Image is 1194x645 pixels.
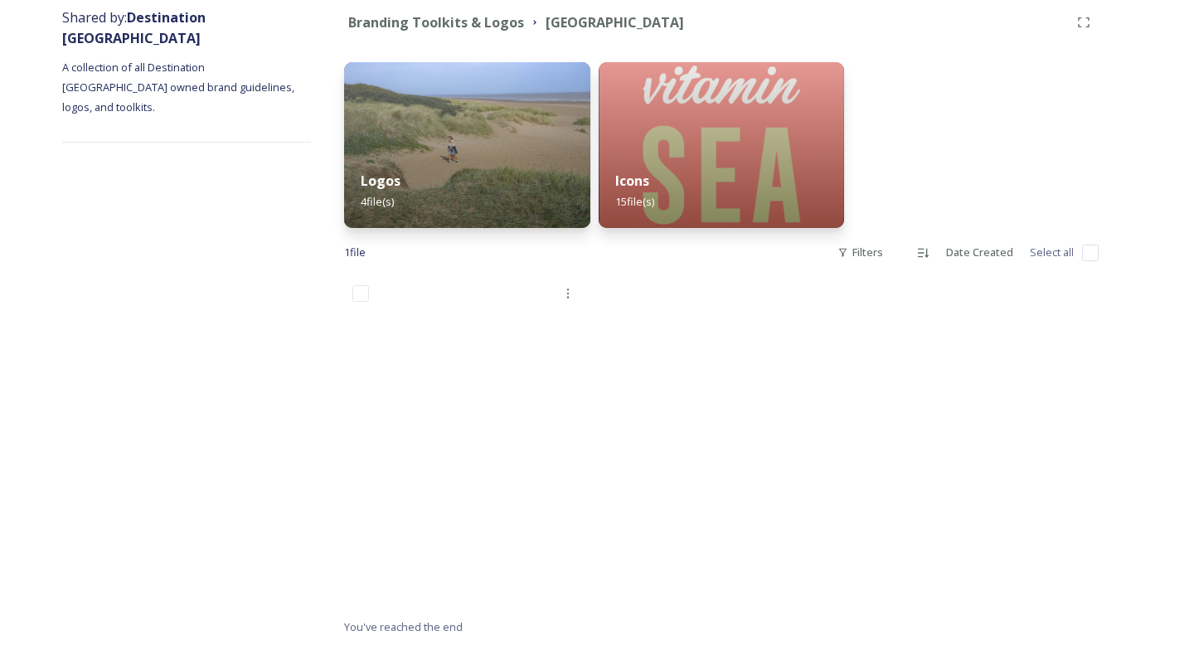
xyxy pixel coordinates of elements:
span: 15 file(s) [615,194,654,209]
span: Shared by: [62,8,206,47]
strong: Branding Toolkits & Logos [348,13,524,32]
div: Filters [829,236,891,269]
span: A collection of all Destination [GEOGRAPHIC_DATA] owned brand guidelines, logos, and toolkits. [62,60,297,114]
div: Date Created [938,236,1022,269]
strong: Logos [361,172,400,190]
span: 4 file(s) [361,194,394,209]
strong: Destination [GEOGRAPHIC_DATA] [62,8,206,47]
strong: Icons [615,172,649,190]
img: vitamin_sea.png [599,62,845,228]
img: ANDERBEY%2520CREEK%2520_1.jpg [344,62,590,228]
span: You've reached the end [344,619,463,634]
strong: [GEOGRAPHIC_DATA] [546,13,684,32]
span: Select all [1030,245,1074,260]
span: 1 file [344,245,366,260]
